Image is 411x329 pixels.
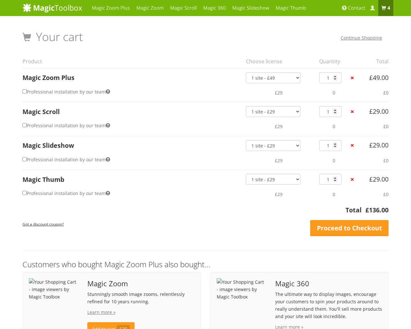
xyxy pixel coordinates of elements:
[22,141,74,150] a: Magic Slideshow
[22,3,82,13] img: MagicToolbox.com - Image tools for your website
[22,31,83,43] h1: Your cart
[365,206,389,214] bdi: 136.00
[365,206,369,214] span: £
[383,191,389,197] span: £0
[22,157,27,161] input: Professional installation by our team
[369,175,373,183] span: £
[22,121,110,130] label: Professional installation by our team
[275,290,382,320] p: The ultimate way to display images, encourage your customers to spin your products around to real...
[275,280,382,287] span: Magic 360
[310,220,389,236] a: Proceed to Checkout
[319,72,342,83] input: Qty
[242,151,315,170] td: £29
[383,157,389,164] span: £0
[242,55,315,68] th: Choose license
[22,189,110,198] label: Professional installation by our team
[349,108,356,115] a: ×
[319,106,342,117] input: Qty
[315,83,349,102] td: 0
[369,141,389,149] bdi: 29.00
[315,151,349,170] td: 0
[22,175,64,184] a: Magic Thumb
[315,55,349,68] th: Quantity
[348,5,365,11] span: Contact
[87,280,194,287] span: Magic Zoom
[22,221,64,227] small: Got a discount coupon?
[349,142,356,149] a: ×
[319,140,342,151] input: Qty
[383,123,389,129] span: £0
[341,35,382,41] a: Continue Shopping
[349,75,356,81] a: ×
[319,174,342,185] input: Qty
[361,55,389,68] th: Total
[315,185,349,203] td: 0
[29,278,78,300] img: Your Shopping Cart - image viewers by Magic Toolbox
[22,218,64,229] a: Got a discount coupon?
[369,141,373,149] span: £
[22,73,74,82] a: Magic Zoom Plus
[22,87,110,96] label: Professional installation by our team
[22,107,60,116] a: Magic Scroll
[369,175,389,183] bdi: 29.00
[369,107,373,116] span: £
[22,260,389,269] h3: Customers who bought Magic Zoom Plus also bought...
[242,83,315,102] td: £29
[22,123,27,127] input: Professional installation by our team
[369,107,389,116] bdi: 29.00
[369,73,373,82] span: £
[22,191,27,195] input: Professional installation by our team
[383,90,389,96] span: £0
[22,155,110,164] label: Professional installation by our team
[87,290,194,305] p: Stunningly smooth image zooms, relentlessly refined for 10 years running.
[22,55,242,68] th: Product
[242,185,315,203] td: £29
[387,5,390,11] b: 4
[22,89,27,93] input: Professional installation by our team
[217,278,266,300] img: Your Shopping Cart - image viewers by Magic Toolbox
[349,176,356,183] a: ×
[369,73,389,82] bdi: 49.00
[315,117,349,136] td: 0
[242,117,315,136] td: £29
[22,205,362,218] th: Total
[87,309,116,315] a: Learn more »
